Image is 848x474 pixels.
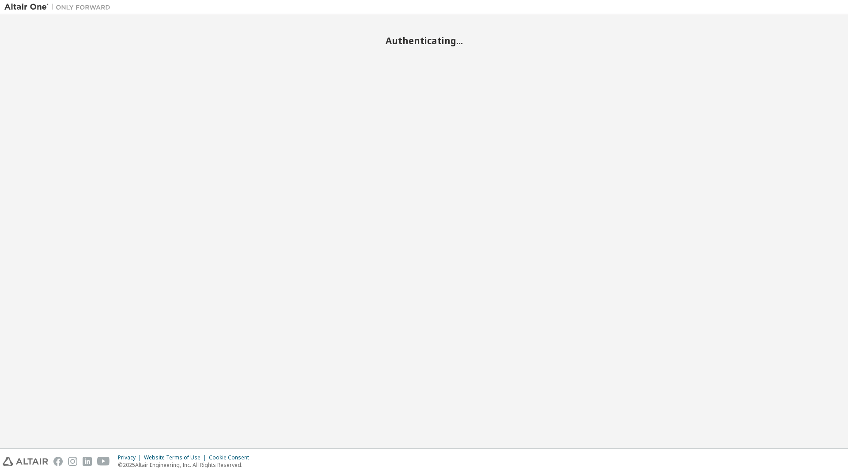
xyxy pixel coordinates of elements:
img: linkedin.svg [83,457,92,466]
img: instagram.svg [68,457,77,466]
p: © 2025 Altair Engineering, Inc. All Rights Reserved. [118,461,254,469]
img: altair_logo.svg [3,457,48,466]
h2: Authenticating... [4,35,844,46]
img: facebook.svg [53,457,63,466]
img: Altair One [4,3,115,11]
div: Privacy [118,454,144,461]
div: Cookie Consent [209,454,254,461]
div: Website Terms of Use [144,454,209,461]
img: youtube.svg [97,457,110,466]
